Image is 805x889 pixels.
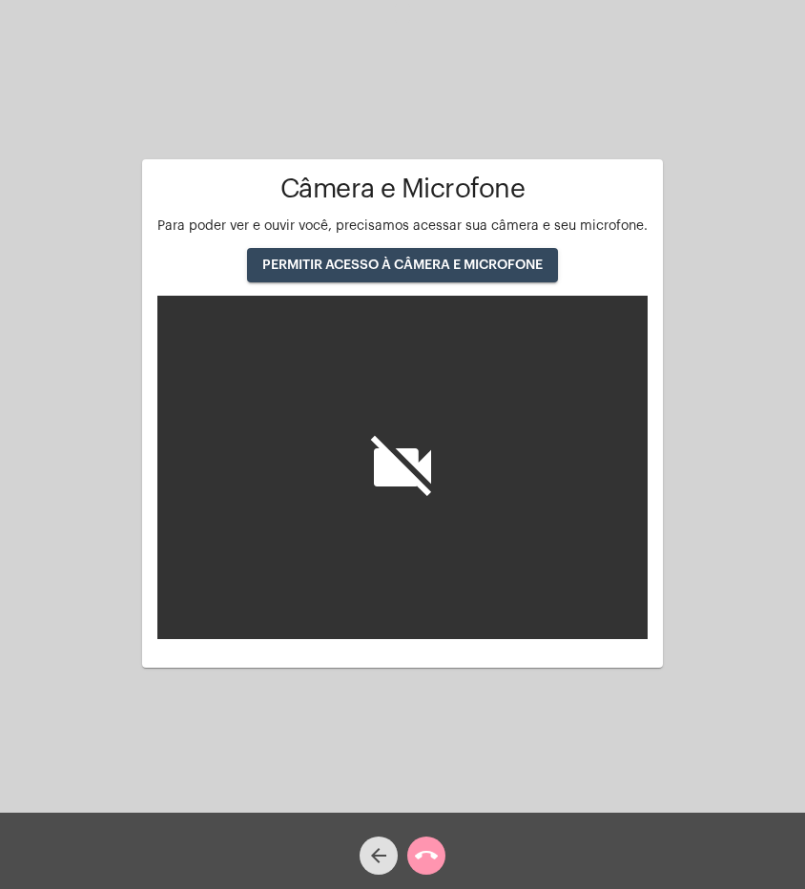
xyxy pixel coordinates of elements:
mat-icon: call_end [415,844,438,867]
span: PERMITIR ACESSO À CÂMERA E MICROFONE [262,258,543,272]
h1: Câmera e Microfone [157,175,648,204]
mat-icon: arrow_back [367,844,390,867]
i: videocam_off [364,429,441,506]
button: PERMITIR ACESSO À CÂMERA E MICROFONE [247,248,558,282]
span: Para poder ver e ouvir você, precisamos acessar sua câmera e seu microfone. [157,219,648,233]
